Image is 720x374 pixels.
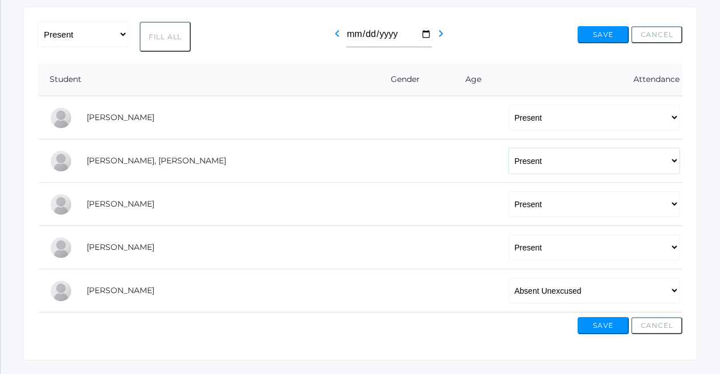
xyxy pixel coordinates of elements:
th: Student [38,63,361,96]
button: Cancel [631,26,682,43]
a: [PERSON_NAME] [87,199,154,209]
button: Save [578,26,629,43]
a: [PERSON_NAME] [87,112,154,122]
th: Attendance [497,63,682,96]
a: chevron_right [434,32,448,43]
i: chevron_right [434,27,448,40]
i: chevron_left [330,27,344,40]
a: [PERSON_NAME] [87,285,154,295]
div: Elijah Benzinger-Stephens [50,106,72,129]
th: Age [441,63,497,96]
a: chevron_left [330,32,344,43]
div: Elsie Vondran [50,280,72,302]
div: Jasper Johnson [50,193,72,216]
button: Save [578,317,629,334]
a: [PERSON_NAME] [87,242,154,252]
div: Ryder Hardisty [50,150,72,172]
th: Gender [361,63,441,96]
a: [PERSON_NAME], [PERSON_NAME] [87,155,226,166]
div: Nora McKenzie [50,236,72,259]
button: Cancel [631,317,682,334]
button: Fill All [140,22,191,52]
